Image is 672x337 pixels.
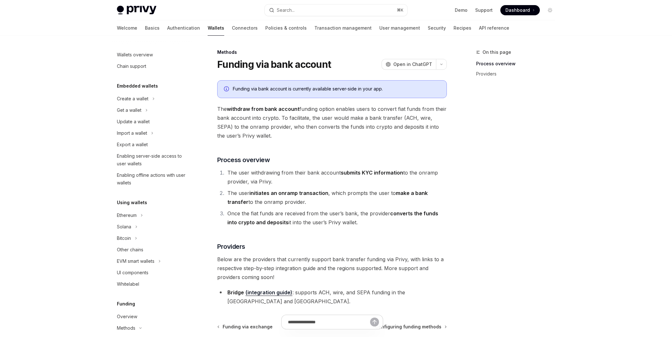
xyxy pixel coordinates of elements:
[112,139,193,150] a: Export a wallet
[145,20,160,36] a: Basics
[379,20,420,36] a: User management
[265,4,407,16] button: Open search
[117,152,189,168] div: Enabling server-side access to user wallets
[117,324,135,332] div: Methods
[225,168,447,186] li: The user withdrawing from their bank account to the onramp provider, via Privy.
[112,244,193,255] a: Other chains
[112,322,193,334] button: Toggle Methods section
[117,313,137,320] div: Overview
[483,48,511,56] span: On this page
[112,116,193,127] a: Update a wallet
[112,311,193,322] a: Overview
[288,315,370,329] input: Ask a question...
[117,106,141,114] div: Get a wallet
[117,82,158,90] h5: Embedded wallets
[505,7,530,13] span: Dashboard
[112,233,193,244] button: Toggle Bitcoin section
[117,257,154,265] div: EVM smart wallets
[217,59,331,70] h1: Funding via bank account
[249,190,328,196] strong: initiates an onramp transaction
[397,8,404,13] span: ⌘ K
[224,86,230,93] svg: Info
[382,59,436,70] button: Open in ChatGPT
[277,6,295,14] div: Search...
[117,20,137,36] a: Welcome
[112,255,193,267] button: Toggle EVM smart wallets section
[545,5,555,15] button: Toggle dark mode
[500,5,540,15] a: Dashboard
[314,20,372,36] a: Transaction management
[233,86,440,93] div: Funding via bank account is currently available server-side in your app.
[225,209,447,227] li: Once the fiat funds are received from the user’s bank, the provider it into the user’s Privy wallet.
[112,93,193,104] button: Toggle Create a wallet section
[117,95,148,103] div: Create a wallet
[117,51,153,59] div: Wallets overview
[454,20,471,36] a: Recipes
[117,141,148,148] div: Export a wallet
[112,210,193,221] button: Toggle Ethereum section
[117,6,156,15] img: light logo
[208,20,224,36] a: Wallets
[476,69,560,79] a: Providers
[117,171,189,187] div: Enabling offline actions with user wallets
[117,118,150,125] div: Update a wallet
[112,278,193,290] a: Whitelabel
[112,221,193,233] button: Toggle Solana section
[217,104,447,140] span: The funding option enables users to convert fiat funds from their bank account into crypto. To fa...
[117,234,131,242] div: Bitcoin
[112,104,193,116] button: Toggle Get a wallet section
[217,49,447,55] div: Methods
[117,269,148,276] div: UI components
[393,61,432,68] span: Open in ChatGPT
[217,255,447,282] span: Below are the providers that currently support bank transfer funding via Privy, with links to a r...
[232,20,258,36] a: Connectors
[117,129,147,137] div: Import a wallet
[112,127,193,139] button: Toggle Import a wallet section
[428,20,446,36] a: Security
[227,289,244,296] strong: Bridge
[117,246,143,254] div: Other chains
[117,280,139,288] div: Whitelabel
[370,318,379,326] button: Send message
[225,189,447,206] li: The user , which prompts the user to to the onramp provider.
[112,169,193,189] a: Enabling offline actions with user wallets
[217,288,447,306] li: : supports ACH, wire, and SEPA funding in the [GEOGRAPHIC_DATA] and [GEOGRAPHIC_DATA].
[117,300,135,308] h5: Funding
[475,7,493,13] a: Support
[246,289,292,296] a: (integration guide)
[112,150,193,169] a: Enabling server-side access to user wallets
[455,7,468,13] a: Demo
[112,267,193,278] a: UI components
[117,62,146,70] div: Chain support
[217,242,245,251] span: Providers
[265,20,307,36] a: Policies & controls
[117,223,131,231] div: Solana
[217,155,270,164] span: Process overview
[476,59,560,69] a: Process overview
[167,20,200,36] a: Authentication
[112,49,193,61] a: Wallets overview
[479,20,509,36] a: API reference
[117,212,137,219] div: Ethereum
[112,61,193,72] a: Chain support
[227,106,299,112] strong: withdraw from bank account
[341,169,403,176] strong: submits KYC information
[117,199,147,206] h5: Using wallets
